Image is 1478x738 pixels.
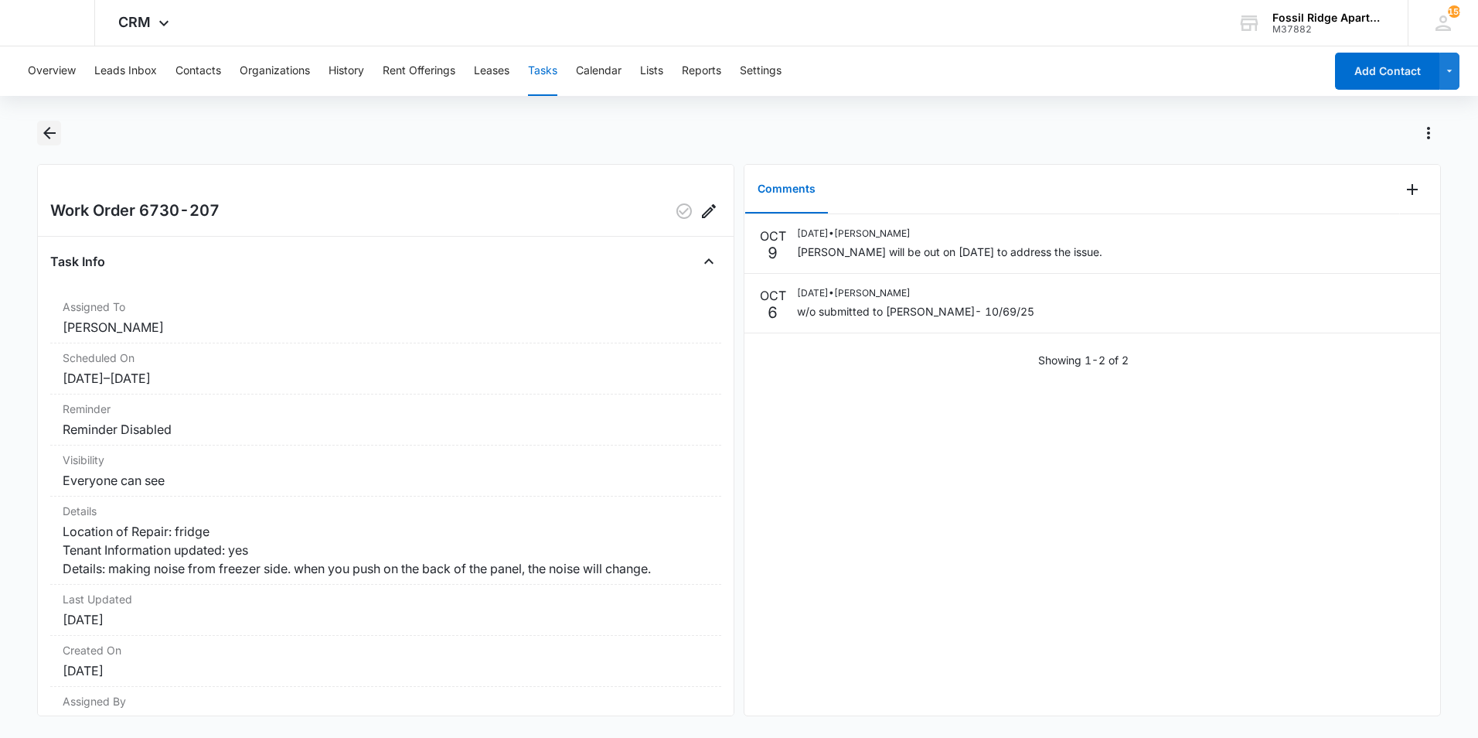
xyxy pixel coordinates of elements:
[63,299,709,315] dt: Assigned To
[175,46,221,96] button: Contacts
[640,46,663,96] button: Lists
[50,446,721,497] div: VisibilityEveryone can see
[63,471,709,490] dd: Everyone can see
[50,687,721,738] div: Assigned By[PERSON_NAME]
[797,227,1102,241] p: [DATE] • [PERSON_NAME]
[696,249,721,274] button: Close
[63,401,709,417] dt: Reminder
[50,585,721,636] div: Last Updated[DATE]
[63,642,709,658] dt: Created On
[63,503,709,519] dt: Details
[383,46,455,96] button: Rent Offerings
[1448,5,1460,18] span: 159
[118,14,151,30] span: CRM
[474,46,509,96] button: Leases
[682,46,721,96] button: Reports
[50,199,220,224] h2: Work Order 6730-207
[63,610,709,629] dd: [DATE]
[1416,121,1441,145] button: Actions
[63,522,709,578] dd: Location of Repair: fridge Tenant Information updated: yes Details: making noise from freezer sid...
[94,46,157,96] button: Leads Inbox
[63,661,709,680] dd: [DATE]
[745,166,828,214] button: Comments
[768,245,778,261] p: 9
[37,121,61,145] button: Back
[50,497,721,585] div: DetailsLocation of Repair: fridge Tenant Information updated: yes Details: making noise from free...
[1335,53,1439,90] button: Add Contact
[768,305,778,320] p: 6
[50,252,105,271] h4: Task Info
[50,343,721,395] div: Scheduled On[DATE]–[DATE]
[63,369,709,388] dd: [DATE] – [DATE]
[63,350,709,366] dt: Scheduled On
[50,636,721,687] div: Created On[DATE]
[797,303,1034,319] p: w/o submitted to [PERSON_NAME]- 10/69/25
[63,712,709,731] dd: [PERSON_NAME]
[1272,12,1385,24] div: account name
[1272,24,1385,35] div: account id
[28,46,76,96] button: Overview
[63,420,709,439] dd: Reminder Disabled
[63,693,709,709] dt: Assigned By
[329,46,364,96] button: History
[50,292,721,343] div: Assigned To[PERSON_NAME]
[63,591,709,607] dt: Last Updated
[740,46,782,96] button: Settings
[576,46,622,96] button: Calendar
[63,318,709,337] dd: [PERSON_NAME]
[63,452,709,468] dt: Visibility
[696,199,721,224] button: Edit
[760,227,786,245] p: OCT
[1448,5,1460,18] div: notifications count
[1400,177,1425,202] button: Add Comment
[797,286,1034,300] p: [DATE] • [PERSON_NAME]
[760,286,786,305] p: OCT
[797,244,1102,260] p: [PERSON_NAME] will be out on [DATE] to address the issue.
[50,395,721,446] div: ReminderReminder Disabled
[528,46,557,96] button: Tasks
[240,46,310,96] button: Organizations
[1038,352,1129,368] p: Showing 1-2 of 2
